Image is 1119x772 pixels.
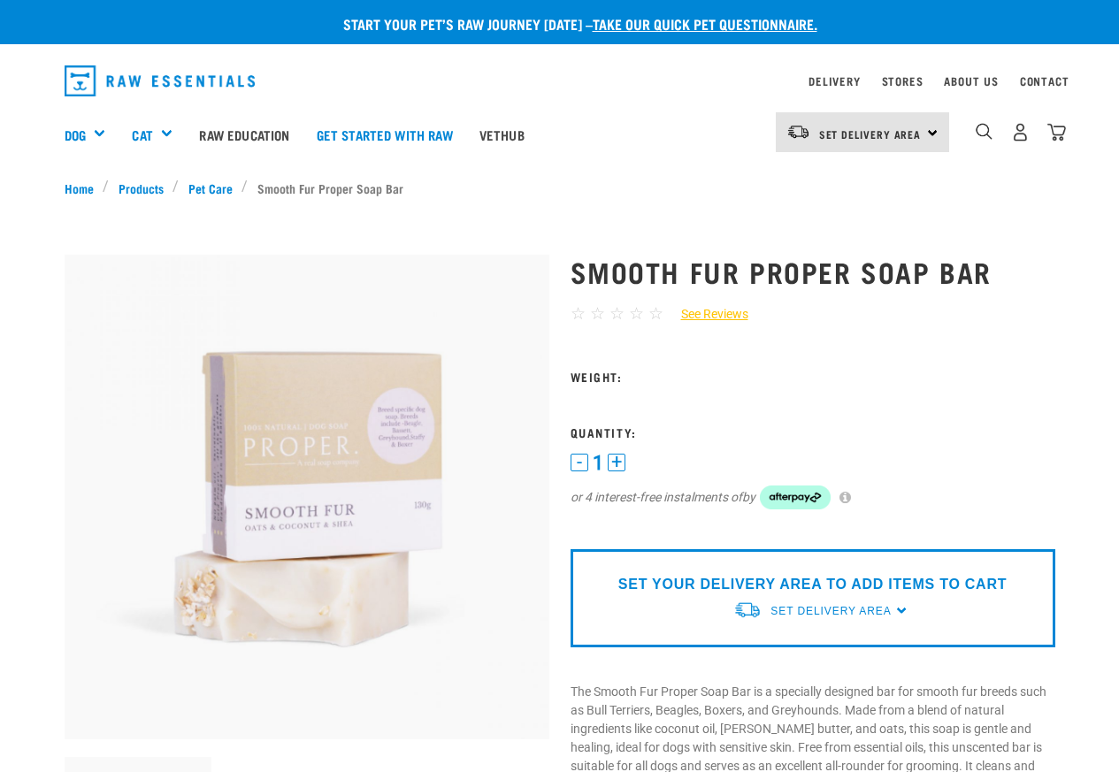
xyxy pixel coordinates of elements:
a: take our quick pet questionnaire. [593,19,817,27]
span: 1 [593,454,603,472]
span: Set Delivery Area [819,131,922,137]
h3: Quantity: [571,425,1055,439]
img: Raw Essentials Logo [65,65,256,96]
img: Afterpay [760,485,831,510]
img: Smooth fur soap [65,255,549,739]
span: ☆ [609,303,625,324]
a: About Us [944,78,998,84]
img: home-icon-1@2x.png [976,123,993,140]
a: Raw Education [186,99,303,170]
a: Pet Care [179,179,241,197]
div: or 4 interest-free instalments of by [571,485,1055,510]
nav: breadcrumbs [65,179,1055,197]
span: ☆ [648,303,663,324]
a: See Reviews [663,305,748,324]
span: ☆ [590,303,605,324]
a: Dog [65,125,86,145]
p: SET YOUR DELIVERY AREA TO ADD ITEMS TO CART [618,574,1007,595]
a: Get started with Raw [303,99,466,170]
button: - [571,454,588,471]
img: user.png [1011,123,1030,141]
button: + [608,454,625,471]
a: Contact [1020,78,1069,84]
a: Products [109,179,172,197]
a: Home [65,179,103,197]
h1: Smooth Fur Proper Soap Bar [571,256,1055,287]
a: Cat [132,125,152,145]
img: van-moving.png [733,600,762,619]
img: van-moving.png [786,124,810,140]
a: Stores [882,78,924,84]
a: Vethub [466,99,538,170]
span: ☆ [571,303,586,324]
h3: Weight: [571,370,1055,383]
nav: dropdown navigation [50,58,1069,103]
img: home-icon@2x.png [1047,123,1066,141]
a: Delivery [809,78,860,84]
span: Set Delivery Area [770,605,891,617]
span: ☆ [629,303,644,324]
